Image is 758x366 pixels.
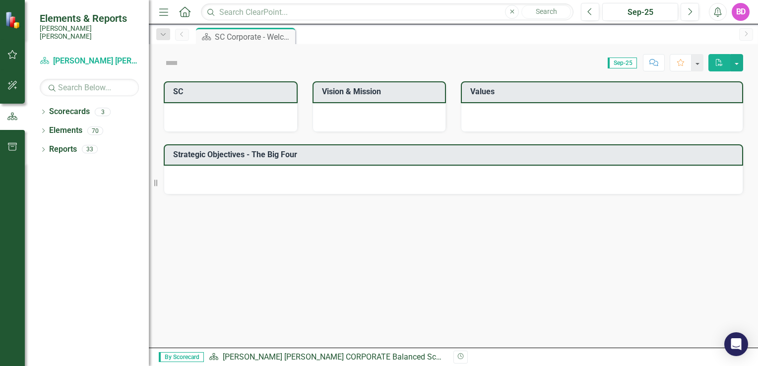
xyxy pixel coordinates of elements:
a: Elements [49,125,82,136]
div: 33 [82,145,98,154]
input: Search Below... [40,79,139,96]
h3: Strategic Objectives - The Big Four [173,150,737,159]
small: [PERSON_NAME] [PERSON_NAME] [40,24,139,41]
a: Reports [49,144,77,155]
a: [PERSON_NAME] [PERSON_NAME] CORPORATE Balanced Scorecard [40,56,139,67]
div: 3 [95,108,111,116]
img: ClearPoint Strategy [5,11,22,29]
button: BD [732,3,750,21]
span: Search [536,7,557,15]
h3: SC [173,87,292,96]
span: By Scorecard [159,352,204,362]
div: SC Corporate - Welcome to ClearPoint [215,31,293,43]
div: » [209,352,446,363]
h3: Vision & Mission [322,87,441,96]
img: Not Defined [164,55,180,71]
h3: Values [470,87,737,96]
a: Scorecards [49,106,90,118]
a: [PERSON_NAME] [PERSON_NAME] CORPORATE Balanced Scorecard [223,352,462,362]
span: Elements & Reports [40,12,139,24]
button: Sep-25 [602,3,678,21]
button: Search [521,5,571,19]
div: Sep-25 [606,6,675,18]
input: Search ClearPoint... [201,3,573,21]
span: Sep-25 [608,58,637,68]
div: 70 [87,126,103,135]
div: Open Intercom Messenger [724,332,748,356]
